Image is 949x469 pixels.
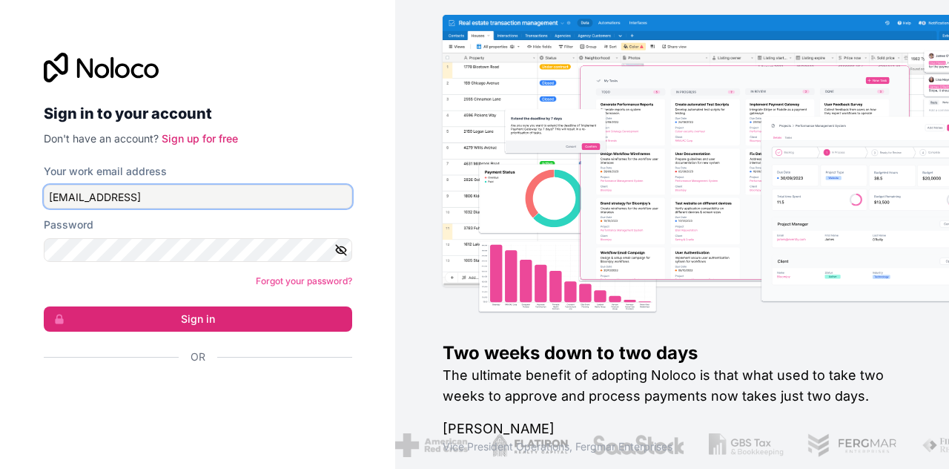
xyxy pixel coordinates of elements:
[191,350,205,364] span: Or
[44,306,352,332] button: Sign in
[395,433,467,457] img: /assets/american-red-cross-BAupjrZR.png
[44,217,93,232] label: Password
[44,164,167,179] label: Your work email address
[44,132,159,145] span: Don't have an account?
[44,185,352,209] input: Email address
[36,381,348,413] iframe: Bouton "Se connecter avec Google"
[443,439,902,454] h1: Vice President Operations , Fergmar Enterprises
[162,132,238,145] a: Sign up for free
[256,275,352,286] a: Forgot your password?
[44,100,352,127] h2: Sign in to your account
[44,238,352,262] input: Password
[443,365,902,407] h2: The ultimate benefit of adopting Noloco is that what used to take two weeks to approve and proces...
[443,419,902,439] h1: [PERSON_NAME]
[443,341,902,365] h1: Two weeks down to two days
